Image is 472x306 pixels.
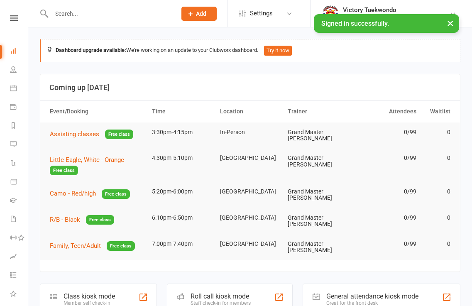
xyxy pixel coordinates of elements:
span: Assisting classes [50,130,99,138]
td: [GEOGRAPHIC_DATA] [216,182,284,201]
a: People [10,61,29,80]
span: Free class [102,189,130,199]
td: Grand Master [PERSON_NAME] [284,234,352,260]
button: Little Eagle, White - OrangeFree class [50,155,144,175]
td: 0/99 [352,122,420,142]
span: Family, Teen/Adult [50,242,101,250]
div: Victory Taekwondo [GEOGRAPHIC_DATA] [343,14,450,21]
h3: Coming up [DATE] [49,83,451,92]
span: Settings [250,4,273,23]
span: Little Eagle, White - Orange [50,156,124,164]
span: Camo - Red/high [50,190,96,197]
td: 0 [420,182,454,201]
div: Staff check-in for members [191,300,251,306]
th: Time [148,101,216,122]
a: Product Sales [10,173,29,192]
a: Reports [10,117,29,136]
td: [GEOGRAPHIC_DATA] [216,208,284,228]
a: Calendar [10,80,29,98]
button: Add [181,7,217,21]
button: × [443,14,458,32]
span: Free class [105,130,133,139]
a: Dashboard [10,42,29,61]
div: General attendance kiosk mode [326,292,418,300]
div: Victory Taekwondo [343,6,450,14]
td: 3:30pm-4:15pm [148,122,216,142]
span: R/B - Black [50,216,80,223]
strong: Dashboard upgrade available: [56,47,126,53]
a: Payments [10,98,29,117]
td: 0/99 [352,208,420,228]
td: [GEOGRAPHIC_DATA] [216,234,284,254]
button: Camo - Red/highFree class [50,188,130,199]
div: We're working on an update to your Clubworx dashboard. [40,39,460,62]
span: Free class [86,215,114,225]
td: Grand Master [PERSON_NAME] [284,182,352,208]
button: Assisting classesFree class [50,129,133,140]
td: 0/99 [352,182,420,201]
th: Waitlist [420,101,454,122]
a: What's New [10,285,29,304]
span: Add [196,10,206,17]
td: In-Person [216,122,284,142]
td: 0 [420,234,454,254]
button: R/B - BlackFree class [50,215,114,225]
td: 0 [420,122,454,142]
span: Signed in successfully. [321,20,389,27]
td: 0 [420,208,454,228]
td: 7:00pm-7:40pm [148,234,216,254]
img: thumb_image1542833469.png [322,5,339,22]
div: Member self check-in [64,300,115,306]
td: Grand Master [PERSON_NAME] [284,122,352,149]
td: 5:20pm-6:00pm [148,182,216,201]
th: Event/Booking [46,101,148,122]
span: Free class [107,241,135,251]
td: [GEOGRAPHIC_DATA] [216,148,284,168]
td: Grand Master [PERSON_NAME] [284,148,352,174]
th: Trainer [284,101,352,122]
td: 0 [420,148,454,168]
td: 4:30pm-5:10pm [148,148,216,168]
span: Free class [50,166,78,175]
th: Location [216,101,284,122]
td: Grand Master [PERSON_NAME] [284,208,352,234]
a: Assessments [10,248,29,267]
div: Great for the front desk [326,300,418,306]
td: 0/99 [352,148,420,168]
th: Attendees [352,101,420,122]
button: Try it now [264,46,292,56]
input: Search... [49,8,171,20]
td: 0/99 [352,234,420,254]
td: 6:10pm-6:50pm [148,208,216,228]
div: Roll call kiosk mode [191,292,251,300]
div: Class kiosk mode [64,292,115,300]
button: Family, Teen/AdultFree class [50,241,135,251]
